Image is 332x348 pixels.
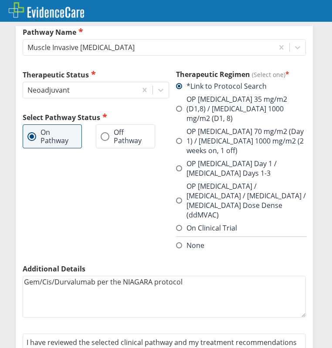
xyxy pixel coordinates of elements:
label: *Link to Protocol Search [176,81,267,91]
label: On Pathway [27,128,68,144]
h3: Therapeutic Regimen [176,70,306,79]
textarea: Gem/Cis/Durvalumab per the NIAGARA protocol [23,276,306,318]
img: EvidenceCare [9,2,84,18]
label: Additional Details [23,264,306,274]
label: Off Pathway [101,128,142,144]
label: OP [MEDICAL_DATA] 35 mg/m2 (D1,8) / [MEDICAL_DATA] 1000 mg/m2 (D1, 8) [176,94,306,123]
label: Therapeutic Status [23,70,169,80]
label: OP [MEDICAL_DATA] 70 mg/m2 (Day 1) / [MEDICAL_DATA] 1000 mg/m2 (2 weeks on, 1 off) [176,127,306,155]
label: OP [MEDICAL_DATA] Day 1 / [MEDICAL_DATA] Days 1-3 [176,159,306,178]
label: On Clinical Trial [176,223,237,233]
label: None [176,241,204,250]
div: Neoadjuvant [27,85,70,95]
h2: Select Pathway Status [23,112,169,122]
div: Muscle Invasive [MEDICAL_DATA] [27,43,135,52]
label: Pathway Name [23,27,306,37]
span: (Select one) [252,70,285,79]
label: OP [MEDICAL_DATA] / [MEDICAL_DATA] / [MEDICAL_DATA] / [MEDICAL_DATA] Dose Dense (ddMVAC) [176,181,306,220]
